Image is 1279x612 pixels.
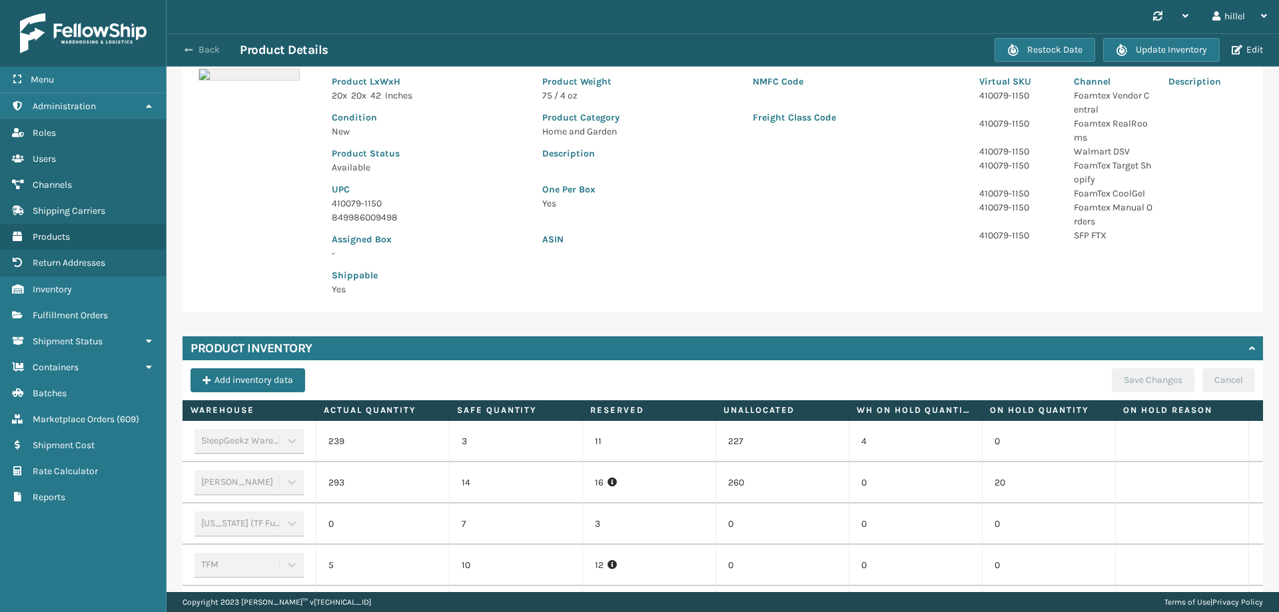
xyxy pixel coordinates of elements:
span: 20 x [332,90,347,101]
p: Foamtex Vendor Central [1074,89,1152,117]
td: 239 [316,421,449,462]
label: Reserved [590,404,707,416]
p: NMFC Code [753,75,947,89]
p: 11 [595,435,703,448]
img: logo [20,13,147,53]
button: Back [179,44,240,56]
p: 410079-1150 [979,186,1058,200]
button: Edit [1228,44,1267,56]
label: Actual Quantity [324,404,440,416]
p: 3 [595,517,703,531]
p: Description [1168,75,1247,89]
div: | [1164,592,1263,612]
span: Shipping Carriers [33,205,105,216]
p: Yes [542,196,947,210]
span: Rate Calculator [33,465,98,477]
p: 410079-1150 [979,228,1058,242]
td: 0 [849,462,982,503]
span: 42 [370,90,381,101]
td: 0 [982,503,1115,545]
p: SFP FTX [1074,228,1152,242]
span: Channels [33,179,72,190]
label: WH On hold quantity [857,404,973,416]
span: Reports [33,491,65,503]
p: Product Weight [542,75,737,89]
p: 16 [595,476,703,489]
span: Inches [385,90,412,101]
p: Product LxWxH [332,75,526,89]
span: Inventory [33,284,72,295]
p: Foamtex Manual Orders [1074,200,1152,228]
p: 849986009498 [332,210,526,224]
span: Administration [33,101,96,112]
span: Products [33,231,70,242]
span: Marketplace Orders [33,414,115,425]
p: Yes [332,282,526,296]
p: FoamTex CoolGel [1074,186,1152,200]
span: 20 x [351,90,366,101]
td: 0 [982,421,1115,462]
span: ( 609 ) [117,414,139,425]
p: FoamTex Target Shopify [1074,158,1152,186]
p: Shippable [332,268,526,282]
td: 260 [715,462,849,503]
p: 410079-1150 [979,117,1058,131]
a: Terms of Use [1164,597,1210,607]
span: Shipment Cost [33,440,95,451]
span: Users [33,153,56,164]
p: UPC [332,182,526,196]
p: Condition [332,111,526,125]
td: 0 [316,503,449,545]
span: Fulfillment Orders [33,310,108,321]
p: Home and Garden [542,125,737,139]
p: Product Category [542,111,737,125]
span: Roles [33,127,56,139]
p: Assigned Box [332,232,526,246]
td: 0 [715,503,849,545]
td: 7 [449,503,582,545]
p: 12 [595,559,703,572]
td: 10 [449,545,582,586]
p: Walmart DSV [1074,145,1152,158]
p: Foamtex RealRooms [1074,117,1152,145]
img: 51104088640_40f294f443_o-scaled-700x700.jpg [199,69,300,81]
td: 293 [316,462,449,503]
p: 410079-1150 [979,89,1058,103]
label: Safe Quantity [457,404,574,416]
a: Privacy Policy [1212,597,1263,607]
p: 410079-1150 [979,200,1058,214]
td: 20 [982,462,1115,503]
p: - [332,246,526,260]
td: 0 [715,545,849,586]
button: Save Changes [1112,368,1194,392]
span: Return Addresses [33,257,105,268]
label: Warehouse [191,404,307,416]
td: 5 [316,545,449,586]
p: 410079-1150 [979,145,1058,158]
p: Virtual SKU [979,75,1058,89]
span: 75 / 4 oz [542,90,578,101]
span: Batches [33,388,67,399]
td: 0 [849,503,982,545]
td: 0 [982,545,1115,586]
p: Copyright 2023 [PERSON_NAME]™ v [TECHNICAL_ID] [183,592,371,612]
p: One Per Box [542,182,947,196]
label: On Hold Reason [1123,404,1240,416]
td: 0 [849,545,982,586]
p: New [332,125,526,139]
p: Freight Class Code [753,111,947,125]
p: 410079-1150 [332,196,526,210]
span: Menu [31,74,54,85]
button: Add inventory data [191,368,305,392]
button: Cancel [1202,368,1255,392]
td: 14 [449,462,582,503]
span: Shipment Status [33,336,103,347]
p: Description [542,147,947,160]
p: Channel [1074,75,1152,89]
h3: Product Details [240,42,328,58]
td: 3 [449,421,582,462]
td: 4 [849,421,982,462]
button: Update Inventory [1103,38,1220,62]
span: Containers [33,362,79,373]
p: Available [332,160,526,174]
